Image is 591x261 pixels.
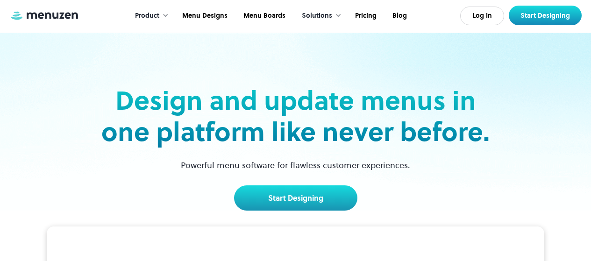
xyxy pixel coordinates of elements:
[173,1,235,30] a: Menu Designs
[346,1,384,30] a: Pricing
[234,185,357,211] a: Start Designing
[126,1,173,30] div: Product
[509,6,582,25] a: Start Designing
[135,11,159,21] div: Product
[460,7,504,25] a: Log In
[384,1,414,30] a: Blog
[302,11,332,21] div: Solutions
[292,1,346,30] div: Solutions
[169,159,422,171] p: Powerful menu software for flawless customer experiences.
[99,85,493,148] h2: Design and update menus in one platform like never before.
[235,1,292,30] a: Menu Boards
